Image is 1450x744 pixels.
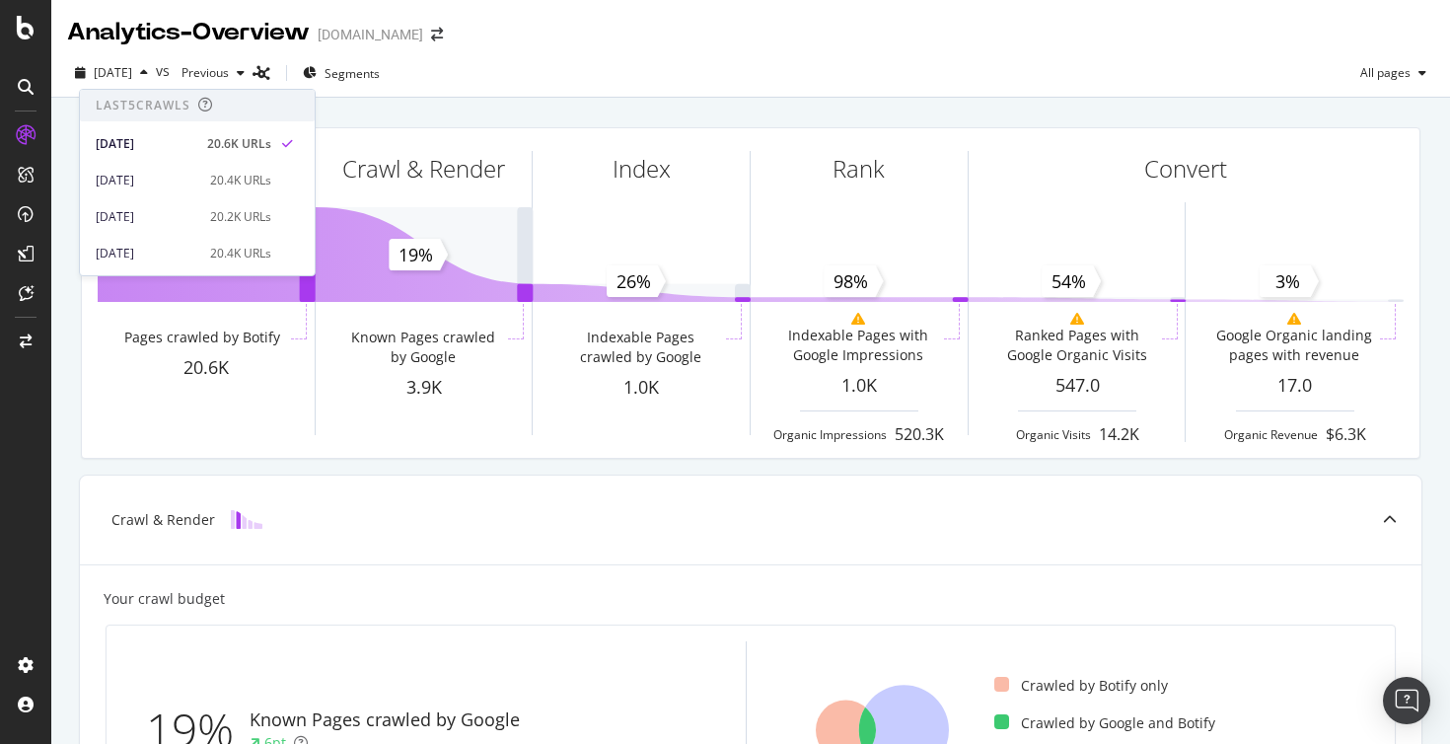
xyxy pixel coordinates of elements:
span: Previous [174,64,229,81]
span: 2025 Oct. 1st [94,64,132,81]
div: 20.4K URLs [210,172,271,189]
img: block-icon [231,510,262,529]
div: 20.6K URLs [207,135,271,153]
div: Last 5 Crawls [96,97,190,113]
div: Crawl & Render [342,152,505,186]
div: Index [613,152,671,186]
button: Previous [174,57,253,89]
div: [DATE] [96,172,198,189]
div: 20.2K URLs [210,208,271,226]
div: Pages crawled by Botify [124,328,280,347]
div: 1.0K [751,373,968,399]
button: [DATE] [67,57,156,89]
div: [DATE] [96,135,195,153]
div: Organic Impressions [773,426,887,443]
div: Rank [833,152,885,186]
div: Indexable Pages crawled by Google [559,328,722,367]
div: Known Pages crawled by Google [342,328,505,367]
div: 520.3K [895,423,944,446]
div: 1.0K [533,375,750,401]
div: [DATE] [96,208,198,226]
span: All pages [1352,64,1411,81]
div: [DOMAIN_NAME] [318,25,423,44]
div: arrow-right-arrow-left [431,28,443,41]
div: Analytics - Overview [67,16,310,49]
div: 20.6K [98,355,315,381]
div: Crawled by Botify only [994,676,1168,696]
span: vs [156,61,174,81]
div: Your crawl budget [104,589,225,609]
div: 20.4K URLs [210,245,271,262]
div: Crawled by Google and Botify [994,713,1215,733]
span: Segments [325,65,380,82]
div: Open Intercom Messenger [1383,677,1430,724]
div: Crawl & Render [111,510,215,530]
div: Known Pages crawled by Google [250,707,520,733]
div: [DATE] [96,245,198,262]
div: Indexable Pages with Google Impressions [777,326,940,365]
div: 3.9K [316,375,533,401]
button: Segments [295,57,388,89]
button: All pages [1352,57,1434,89]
